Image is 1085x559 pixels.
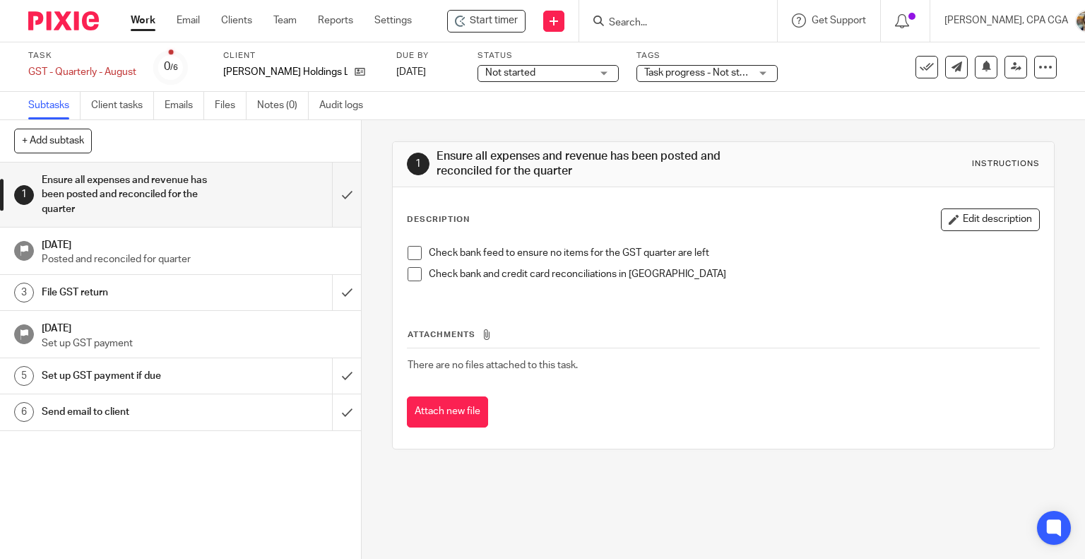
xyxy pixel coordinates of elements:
[223,50,379,61] label: Client
[607,17,735,30] input: Search
[812,16,866,25] span: Get Support
[28,92,81,119] a: Subtasks
[944,13,1068,28] p: [PERSON_NAME], CPA CGA
[42,318,347,336] h1: [DATE]
[972,158,1040,170] div: Instructions
[408,331,475,339] span: Attachments
[396,67,426,77] span: [DATE]
[636,50,778,61] label: Tags
[644,68,778,78] span: Task progress - Not started + 2
[42,252,347,266] p: Posted and reconciled for quarter
[42,282,226,303] h1: File GST return
[215,92,247,119] a: Files
[408,360,578,370] span: There are no files attached to this task.
[28,65,136,79] div: GST - Quarterly - August
[42,401,226,423] h1: Send email to client
[14,402,34,422] div: 6
[374,13,412,28] a: Settings
[319,92,374,119] a: Audit logs
[407,153,429,175] div: 1
[447,10,526,33] div: Stanhope-Wedgwood Holdings Ltd. - GST - Quarterly - August
[429,267,1040,281] p: Check bank and credit card reconciliations in [GEOGRAPHIC_DATA]
[941,208,1040,231] button: Edit description
[273,13,297,28] a: Team
[407,396,488,428] button: Attach new file
[14,129,92,153] button: + Add subtask
[14,185,34,205] div: 1
[42,365,226,387] h1: Set up GST payment if due
[485,68,535,78] span: Not started
[318,13,353,28] a: Reports
[28,11,99,30] img: Pixie
[14,366,34,386] div: 5
[221,13,252,28] a: Clients
[165,92,204,119] a: Emails
[396,50,460,61] label: Due by
[223,65,348,79] p: [PERSON_NAME] Holdings Ltd.
[42,235,347,252] h1: [DATE]
[164,59,178,75] div: 0
[170,64,178,71] small: /6
[42,170,226,220] h1: Ensure all expenses and revenue has been posted and reconciled for the quarter
[14,283,34,302] div: 3
[478,50,619,61] label: Status
[437,149,753,180] h1: Ensure all expenses and revenue has been posted and reconciled for the quarter
[131,13,155,28] a: Work
[429,246,1040,260] p: Check bank feed to ensure no items for the GST quarter are left
[257,92,309,119] a: Notes (0)
[470,13,518,28] span: Start timer
[28,50,136,61] label: Task
[177,13,200,28] a: Email
[407,214,470,225] p: Description
[91,92,154,119] a: Client tasks
[42,336,347,351] p: Set up GST payment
